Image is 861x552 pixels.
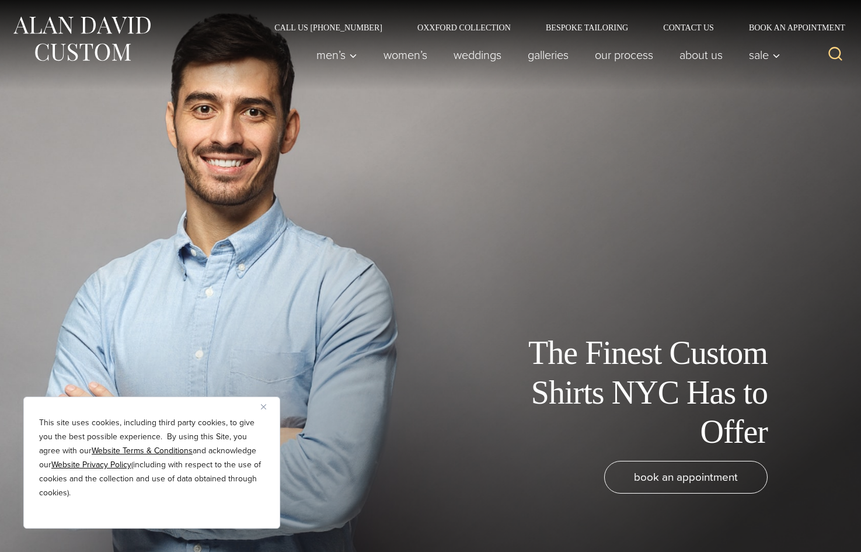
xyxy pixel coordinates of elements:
span: Sale [749,49,780,61]
span: book an appointment [634,468,738,485]
a: Women’s [371,43,441,67]
a: Galleries [515,43,582,67]
a: Book an Appointment [731,23,849,32]
a: book an appointment [604,461,768,494]
button: Close [261,400,275,414]
a: Our Process [582,43,667,67]
a: Website Privacy Policy [51,459,131,471]
nav: Primary Navigation [304,43,787,67]
button: View Search Form [821,41,849,69]
a: Call Us [PHONE_NUMBER] [257,23,400,32]
a: Contact Us [646,23,731,32]
h1: The Finest Custom Shirts NYC Has to Offer [505,334,768,452]
a: About Us [667,43,736,67]
img: Alan David Custom [12,13,152,65]
a: Bespoke Tailoring [528,23,646,32]
img: Close [261,404,266,409]
span: Men’s [316,49,357,61]
nav: Secondary Navigation [257,23,849,32]
a: weddings [441,43,515,67]
a: Oxxford Collection [400,23,528,32]
a: Website Terms & Conditions [92,445,193,457]
p: This site uses cookies, including third party cookies, to give you the best possible experience. ... [39,416,264,500]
